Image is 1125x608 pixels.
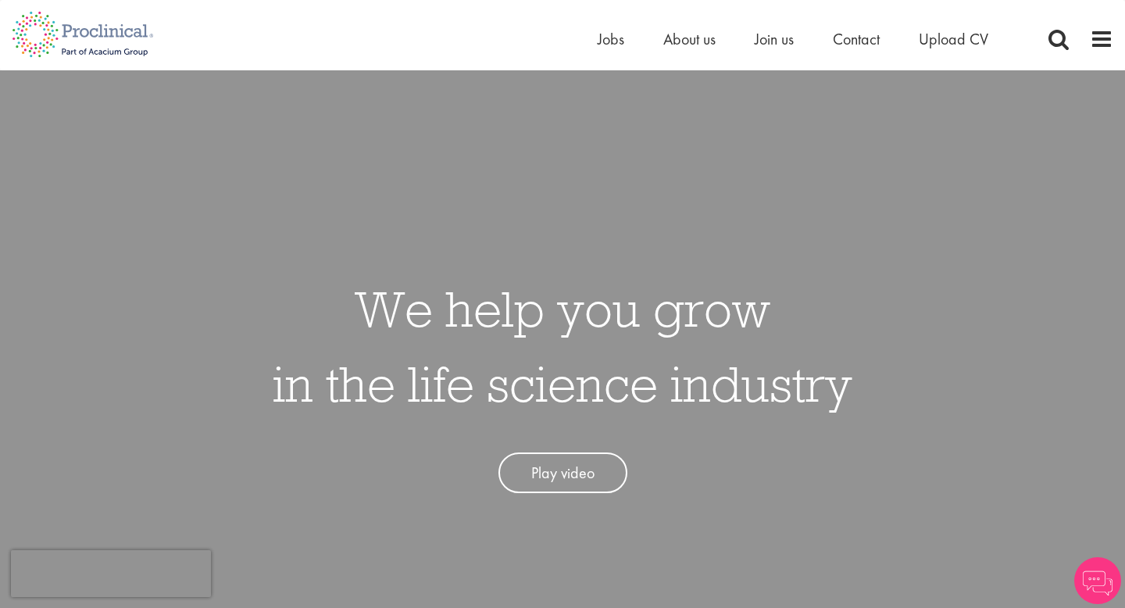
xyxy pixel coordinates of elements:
a: Play video [498,452,627,494]
a: Contact [833,29,880,49]
a: Join us [755,29,794,49]
a: About us [663,29,716,49]
a: Upload CV [919,29,988,49]
img: Chatbot [1074,557,1121,604]
a: Jobs [598,29,624,49]
h1: We help you grow in the life science industry [273,271,852,421]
